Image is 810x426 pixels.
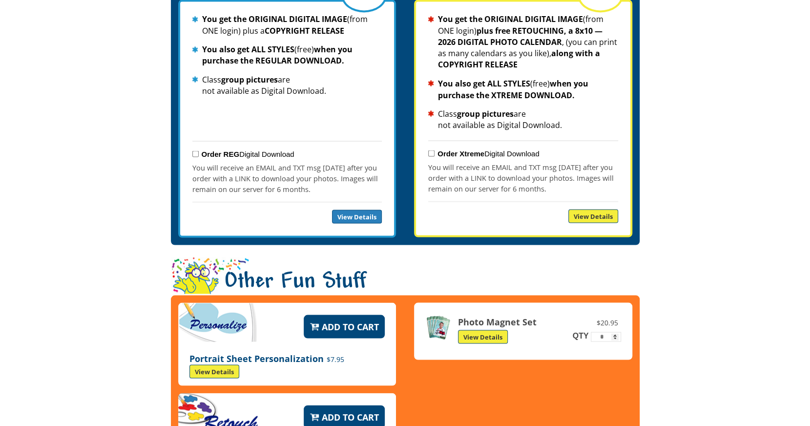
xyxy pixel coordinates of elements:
[594,317,621,328] span: $20.95
[425,315,451,340] img: Photo Magnet Set
[428,78,618,100] li: (free)
[458,330,508,343] a: View Details
[437,149,539,157] label: Digital Download
[189,364,239,378] a: View Details
[171,257,640,308] h1: Other Fun Stuff
[428,161,618,193] p: You will receive an EMAIL and TXT msg [DATE] after you order with a LINK to download your photos....
[304,315,385,338] button: Add to Cart
[428,108,618,130] li: Class are not available as Digital Download.
[202,44,294,55] strong: You also get ALL STYLES
[438,78,588,100] strong: when you purchase the XTREME DOWNLOAD.
[458,316,537,327] strong: Photo Magnet Set
[438,48,600,70] strong: along with a COPYRIGHT RELEASE
[202,149,294,158] label: Digital Download
[324,354,347,363] span: $7.95
[202,14,347,24] strong: You get the ORIGINAL DIGITAL IMAGE
[428,14,618,70] li: (from ONE login) , (you can print as many calendars as you like),
[192,74,382,96] li: Class are not available as Digital Download.
[202,149,240,158] strong: Order REG
[438,25,602,47] strong: plus free RETOUCHING, a 8x10 — 2026 DIGITAL PHOTO CALENDAR
[192,162,382,194] p: You will receive an EMAIL and TXT msg [DATE] after you order with a LINK to download your photos....
[437,149,484,157] strong: Order Xtreme
[189,353,385,378] p: Portrait Sheet Personalization
[202,44,353,66] strong: when you purchase the REGULAR DOWNLOAD.
[572,331,589,340] label: QTY
[457,108,514,119] strong: group pictures
[568,209,618,223] a: View Details
[265,25,344,36] strong: COPYRIGHT RELEASE
[192,44,382,66] li: (free)
[438,14,583,24] strong: You get the ORIGINAL DIGITAL IMAGE
[221,74,278,85] strong: group pictures
[332,210,382,223] a: View Details
[192,14,382,36] li: (from ONE login) plus a
[438,78,530,88] strong: You also get ALL STYLES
